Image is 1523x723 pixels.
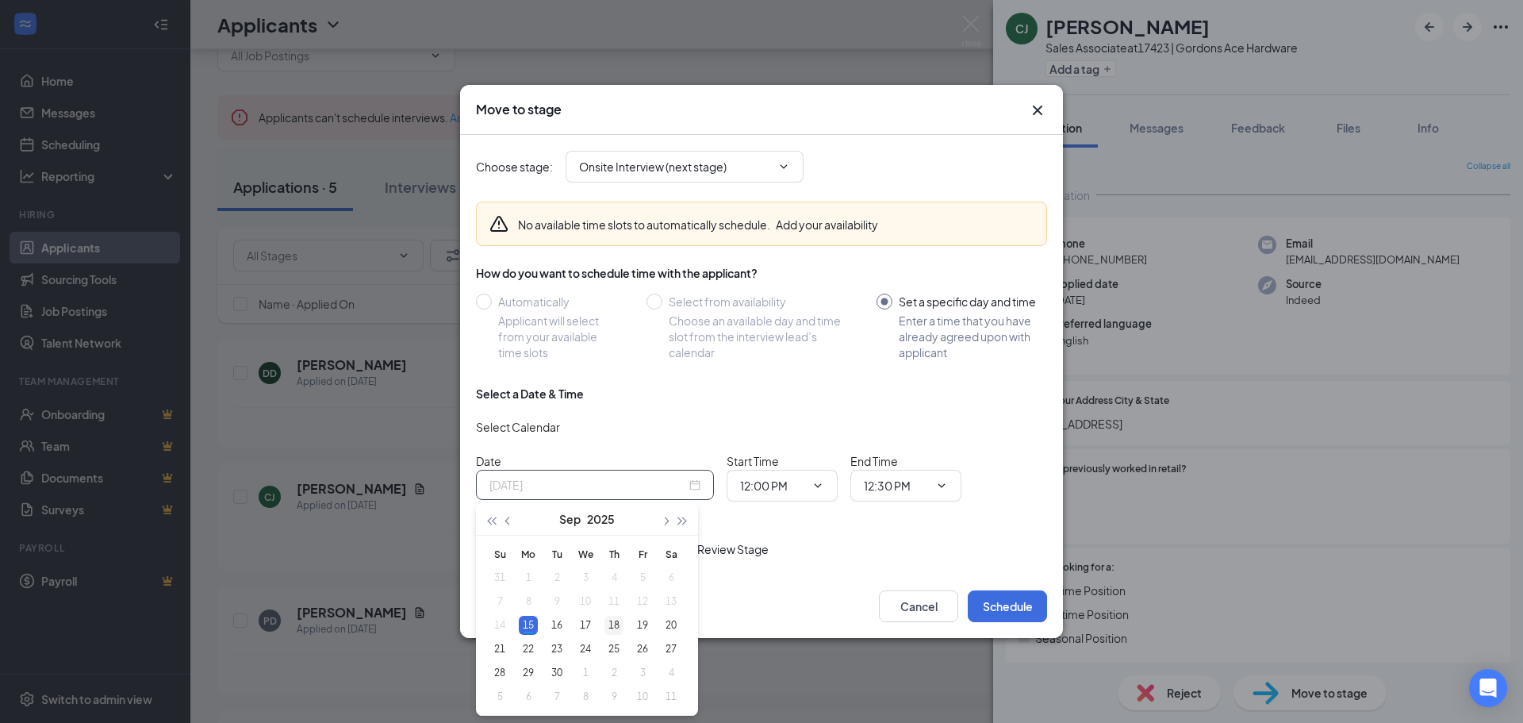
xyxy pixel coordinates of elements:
div: 17 [576,616,595,635]
span: End Time [850,454,898,468]
td: 2025-09-23 [543,637,571,661]
td: 2025-09-19 [628,613,657,637]
td: 2025-09-29 [514,661,543,685]
button: Add your availability [776,217,878,233]
td: 2025-10-08 [571,685,600,709]
div: 10 [633,687,652,706]
h3: Move to stage [476,101,562,118]
td: 2025-10-11 [657,685,685,709]
div: Open Intercom Messenger [1469,669,1507,707]
div: 24 [576,640,595,659]
span: Date [476,454,501,468]
span: Select Calendar [476,420,560,434]
button: Close [1028,101,1047,120]
div: 15 [519,616,538,635]
div: 23 [547,640,566,659]
div: 27 [662,640,681,659]
td: 2025-09-30 [543,661,571,685]
div: 22 [519,640,538,659]
button: 2025 [587,503,615,535]
th: Th [600,542,628,566]
td: 2025-09-21 [485,637,514,661]
td: 2025-09-28 [485,661,514,685]
div: 18 [604,616,623,635]
input: Sep 15, 2025 [489,476,686,494]
td: 2025-09-17 [571,613,600,637]
div: 8 [576,687,595,706]
div: 20 [662,616,681,635]
td: 2025-10-07 [543,685,571,709]
td: 2025-09-16 [543,613,571,637]
td: 2025-10-03 [628,661,657,685]
div: 29 [519,663,538,683]
div: 25 [604,640,623,659]
td: 2025-09-20 [657,613,685,637]
div: 11 [662,687,681,706]
th: Sa [657,542,685,566]
td: 2025-09-25 [600,637,628,661]
div: 16 [547,616,566,635]
th: We [571,542,600,566]
button: Schedule [968,590,1047,622]
div: 3 [633,663,652,683]
button: Cancel [879,590,958,622]
td: 2025-09-27 [657,637,685,661]
div: How do you want to schedule time with the applicant? [476,265,1047,281]
div: 9 [604,687,623,706]
div: Select a Date & Time [476,386,584,402]
span: Choose stage : [476,158,553,175]
svg: ChevronDown [935,479,948,492]
td: 2025-10-04 [657,661,685,685]
div: No available time slots to automatically schedule. [518,217,878,233]
td: 2025-10-01 [571,661,600,685]
th: Tu [543,542,571,566]
div: 5 [490,687,509,706]
svg: Warning [489,214,508,233]
th: Su [485,542,514,566]
td: 2025-10-05 [485,685,514,709]
td: 2025-09-26 [628,637,657,661]
div: 19 [633,616,652,635]
div: 6 [519,687,538,706]
svg: Cross [1028,101,1047,120]
div: 30 [547,663,566,683]
input: Start time [740,477,805,494]
td: 2025-10-10 [628,685,657,709]
input: End time [864,477,929,494]
div: 4 [662,663,681,683]
div: 7 [547,687,566,706]
td: 2025-09-18 [600,613,628,637]
th: Mo [514,542,543,566]
td: 2025-09-15 [514,613,543,637]
svg: ChevronDown [777,160,790,173]
th: Fr [628,542,657,566]
div: 26 [633,640,652,659]
td: 2025-10-09 [600,685,628,709]
span: Start Time [727,454,779,468]
td: 2025-09-24 [571,637,600,661]
div: 28 [490,663,509,683]
svg: ChevronDown [811,479,824,492]
button: Sep [559,503,581,535]
td: 2025-10-02 [600,661,628,685]
td: 2025-09-22 [514,637,543,661]
td: 2025-10-06 [514,685,543,709]
div: 1 [576,663,595,683]
div: 21 [490,640,509,659]
div: 2 [604,663,623,683]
